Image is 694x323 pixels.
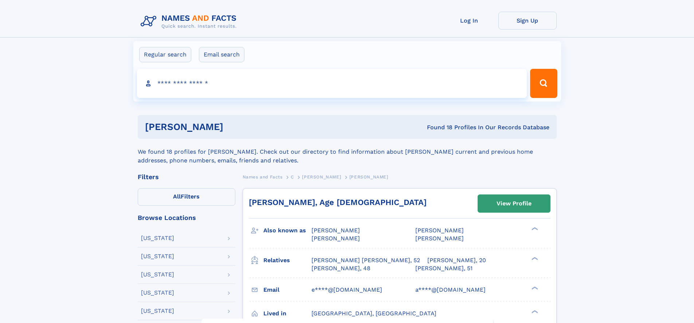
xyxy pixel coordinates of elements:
[349,174,388,180] span: [PERSON_NAME]
[530,309,538,314] div: ❯
[478,195,550,212] a: View Profile
[440,12,498,29] a: Log In
[141,253,174,259] div: [US_STATE]
[138,174,235,180] div: Filters
[263,284,311,296] h3: Email
[263,254,311,267] h3: Relatives
[139,47,191,62] label: Regular search
[302,174,341,180] span: [PERSON_NAME]
[530,285,538,290] div: ❯
[311,256,420,264] a: [PERSON_NAME] [PERSON_NAME], 52
[530,256,538,261] div: ❯
[325,123,549,131] div: Found 18 Profiles In Our Records Database
[497,195,532,212] div: View Profile
[291,174,294,180] span: C
[498,12,557,29] a: Sign Up
[427,256,486,264] a: [PERSON_NAME], 20
[263,307,311,320] h3: Lived in
[311,227,360,234] span: [PERSON_NAME]
[415,227,464,234] span: [PERSON_NAME]
[145,122,325,131] h1: [PERSON_NAME]
[141,308,174,314] div: [US_STATE]
[243,172,283,181] a: Names and Facts
[530,69,557,98] button: Search Button
[199,47,244,62] label: Email search
[311,235,360,242] span: [PERSON_NAME]
[311,310,436,317] span: [GEOGRAPHIC_DATA], [GEOGRAPHIC_DATA]
[291,172,294,181] a: C
[137,69,527,98] input: search input
[141,290,174,296] div: [US_STATE]
[415,264,473,272] a: [PERSON_NAME], 51
[311,264,370,272] a: [PERSON_NAME], 48
[138,139,557,165] div: We found 18 profiles for [PERSON_NAME]. Check out our directory to find information about [PERSON...
[263,224,311,237] h3: Also known as
[141,272,174,277] div: [US_STATE]
[138,214,235,221] div: Browse Locations
[249,198,427,207] a: [PERSON_NAME], Age [DEMOGRAPHIC_DATA]
[415,235,464,242] span: [PERSON_NAME]
[530,227,538,231] div: ❯
[141,235,174,241] div: [US_STATE]
[138,12,243,31] img: Logo Names and Facts
[302,172,341,181] a: [PERSON_NAME]
[173,193,181,200] span: All
[138,188,235,206] label: Filters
